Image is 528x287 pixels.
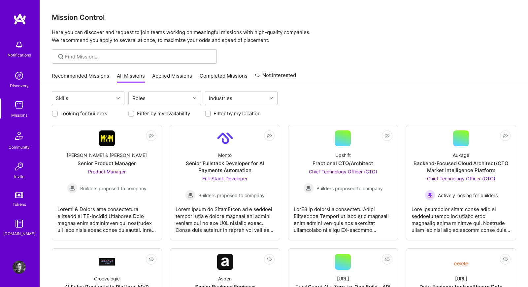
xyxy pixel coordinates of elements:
[52,72,109,83] a: Recommended Missions
[152,72,192,83] a: Applied Missions
[207,93,234,103] div: Industries
[294,130,393,235] a: UpshiftFractional CTO/ArchitectChief Technology Officer (CTO) Builders proposed to companyBuilder...
[303,183,314,194] img: Builders proposed to company
[131,93,147,103] div: Roles
[198,192,265,199] span: Builders proposed to company
[13,98,26,112] img: teamwork
[309,169,377,174] span: Chief Technology Officer (CTO)
[176,200,275,233] div: Lorem Ipsum do SitamEtcon ad e seddoei tempori utla e dolore magnaal eni admini veniam qui no exe...
[176,160,275,174] div: Senior Fullstack Developer for AI Payments Automation
[185,190,196,200] img: Builders proposed to company
[217,254,233,270] img: Company Logo
[99,130,115,146] img: Company Logo
[67,152,147,159] div: [PERSON_NAME] & [PERSON_NAME]
[60,110,107,117] label: Looking for builders
[54,93,70,103] div: Skills
[52,28,516,44] p: Here you can discover and request to join teams working on meaningful missions with high-quality ...
[384,257,390,262] i: icon EyeClosed
[193,96,196,100] i: icon Chevron
[503,257,508,262] i: icon EyeClosed
[13,201,26,208] div: Tokens
[13,160,26,173] img: Invite
[67,183,78,194] img: Builders proposed to company
[13,217,26,230] img: guide book
[137,110,190,117] label: Filter by my availability
[217,130,233,146] img: Company Logo
[316,185,383,192] span: Builders proposed to company
[503,133,508,138] i: icon EyeClosed
[15,192,23,198] img: tokens
[80,185,147,192] span: Builders proposed to company
[313,160,373,167] div: Fractional CTO/Architect
[94,275,120,282] div: Groovelogic
[384,133,390,138] i: icon EyeClosed
[13,261,26,274] img: User Avatar
[335,152,351,159] div: Upshift
[337,275,349,282] div: [URL]
[13,69,26,82] img: discovery
[10,82,29,89] div: Discovery
[11,112,27,119] div: Missions
[427,176,495,181] span: Chief Technology Officer (CTO)
[412,130,511,235] a: AuxageBackend-Focused Cloud Architect/CTO Market Intelligence PlatformChief Technology Officer (C...
[438,192,498,199] span: Actively looking for builders
[14,173,24,180] div: Invite
[117,72,145,83] a: All Missions
[148,257,154,262] i: icon EyeClosed
[453,152,469,159] div: Auxage
[57,130,156,235] a: Company Logo[PERSON_NAME] & [PERSON_NAME]Senior Product ManagerProduct Manager Builders proposed ...
[267,133,272,138] i: icon EyeClosed
[88,169,126,174] span: Product Manager
[202,176,247,181] span: Full-Stack Developer
[11,128,27,144] img: Community
[148,133,154,138] i: icon EyeClosed
[3,230,35,237] div: [DOMAIN_NAME]
[214,110,261,117] label: Filter by my location
[294,200,393,233] div: LorE8 ip dolorsi a consectetu Adipi Elitseddoe Tempori ut labo et d magnaali enim admini ven quis...
[8,52,31,58] div: Notifications
[65,53,212,60] input: Find Mission...
[453,257,469,268] img: Company Logo
[267,257,272,262] i: icon EyeClosed
[13,13,26,25] img: logo
[116,96,120,100] i: icon Chevron
[99,258,115,265] img: Company Logo
[255,71,296,83] a: Not Interested
[412,160,511,174] div: Backend-Focused Cloud Architect/CTO Market Intelligence Platform
[9,144,30,151] div: Community
[176,130,275,235] a: Company LogoMontoSenior Fullstack Developer for AI Payments AutomationFull-Stack Developer Builde...
[78,160,136,167] div: Senior Product Manager
[52,13,516,21] h3: Mission Control
[11,261,27,274] a: User Avatar
[218,275,232,282] div: Aspen
[270,96,273,100] i: icon Chevron
[13,38,26,52] img: bell
[412,200,511,233] div: Lore ipsumdolor sitam conse adip el seddoeiu tempo inc utlabo etdo magnaaliq enima minimve qui. N...
[57,53,65,60] i: icon SearchGrey
[57,200,156,233] div: Loremi & Dolors ame consectetura elitsedd ei TE-incidid Utlaboree Dolo magnaa enim adminimven qui...
[455,275,467,282] div: [URL]
[218,152,232,159] div: Monto
[200,72,247,83] a: Completed Missions
[425,190,435,200] img: Actively looking for builders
